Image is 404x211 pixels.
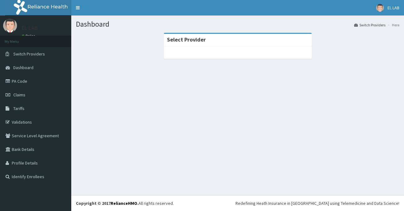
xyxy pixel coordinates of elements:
img: User Image [376,4,384,12]
strong: Copyright © 2017 . [76,200,138,206]
a: RelianceHMO [111,200,137,206]
li: Here [386,22,399,28]
footer: All rights reserved. [71,195,404,211]
span: Switch Providers [13,51,45,57]
span: Dashboard [13,65,33,70]
a: Switch Providers [354,22,385,28]
h1: Dashboard [76,20,399,28]
p: EL LAB [22,25,38,31]
div: Redefining Heath Insurance in [GEOGRAPHIC_DATA] using Telemedicine and Data Science! [235,200,399,206]
span: Claims [13,92,25,98]
span: EL LAB [388,5,399,11]
a: Online [22,34,37,38]
strong: Select Provider [167,36,206,43]
span: Tariffs [13,106,24,111]
img: User Image [3,19,17,33]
